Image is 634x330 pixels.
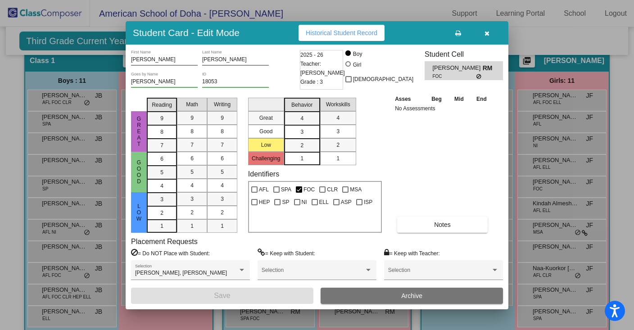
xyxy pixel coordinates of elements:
[152,101,172,109] span: Reading
[248,170,279,178] label: Identifiers
[303,184,315,195] span: FOC
[300,141,303,149] span: 2
[319,197,329,208] span: ELL
[401,292,422,299] span: Archive
[190,195,194,203] span: 3
[131,237,198,246] label: Placement Requests
[258,249,315,258] label: = Keep with Student:
[160,114,163,122] span: 9
[131,79,198,85] input: goes by name
[300,50,323,59] span: 2025 - 26
[221,141,224,149] span: 7
[300,114,303,122] span: 4
[336,127,340,136] span: 3
[336,114,340,122] span: 4
[186,100,198,108] span: Math
[259,197,270,208] span: HEP
[160,168,163,176] span: 5
[483,63,495,73] span: RM
[135,159,143,185] span: Good
[221,208,224,217] span: 2
[221,195,224,203] span: 3
[190,141,194,149] span: 7
[470,94,494,104] th: End
[353,50,362,58] div: Boy
[160,222,163,230] span: 1
[214,292,230,299] span: Save
[282,197,289,208] span: SP
[221,127,224,136] span: 8
[336,154,340,163] span: 1
[291,101,312,109] span: Behavior
[448,94,470,104] th: Mid
[300,128,303,136] span: 3
[190,154,194,163] span: 6
[353,74,413,85] span: [DEMOGRAPHIC_DATA]
[160,141,163,149] span: 7
[306,29,377,36] span: Historical Student Record
[425,94,448,104] th: Beg
[384,249,440,258] label: = Keep with Teacher:
[432,63,482,73] span: [PERSON_NAME]
[160,128,163,136] span: 8
[160,195,163,203] span: 3
[327,184,338,195] span: CLR
[133,27,240,38] h3: Student Card - Edit Mode
[190,127,194,136] span: 8
[341,197,352,208] span: ASP
[321,288,503,304] button: Archive
[135,116,143,147] span: Great
[131,249,210,258] label: = Do NOT Place with Student:
[221,168,224,176] span: 5
[190,208,194,217] span: 2
[160,155,163,163] span: 6
[135,270,227,276] span: [PERSON_NAME], [PERSON_NAME]
[336,141,340,149] span: 2
[221,222,224,230] span: 1
[397,217,488,233] button: Notes
[350,184,362,195] span: MSA
[190,114,194,122] span: 9
[221,181,224,190] span: 4
[393,94,425,104] th: Asses
[326,100,350,108] span: Workskills
[160,182,163,190] span: 4
[281,184,291,195] span: SPA
[135,203,143,222] span: Low
[190,222,194,230] span: 1
[300,77,323,86] span: Grade : 3
[214,100,231,108] span: Writing
[221,154,224,163] span: 6
[393,104,493,113] td: No Assessments
[299,25,385,41] button: Historical Student Record
[300,154,303,163] span: 1
[190,181,194,190] span: 4
[434,221,451,228] span: Notes
[160,209,163,217] span: 2
[259,184,269,195] span: AFL
[202,79,269,85] input: Enter ID
[221,114,224,122] span: 9
[364,197,372,208] span: ISP
[425,50,503,59] h3: Student Cell
[302,197,307,208] span: NI
[353,61,362,69] div: Girl
[300,59,345,77] span: Teacher: [PERSON_NAME]
[190,168,194,176] span: 5
[432,73,476,80] span: FOC
[131,288,313,304] button: Save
